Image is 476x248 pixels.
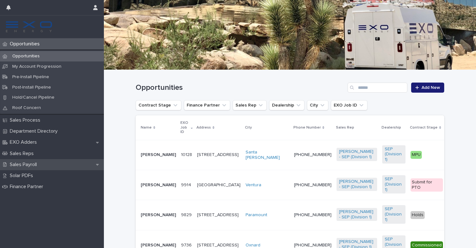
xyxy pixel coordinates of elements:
[184,100,230,110] button: Finance Partner
[141,124,152,131] p: Name
[180,119,189,136] p: EXO Job ID
[246,243,260,248] a: Oxnard
[233,100,267,110] button: Sales Rep
[339,149,375,160] a: [PERSON_NAME] - SEP (Division 1)
[411,178,443,192] div: Submit for PTO
[246,150,289,160] a: Santa [PERSON_NAME]
[197,152,241,158] p: [STREET_ADDRESS]
[7,117,45,123] p: Sales Process
[181,181,192,188] p: 9914
[7,64,66,69] p: My Account Progression
[294,243,331,247] a: [PHONE_NUMBER]
[7,41,45,47] p: Opportunities
[7,105,46,111] p: Roof Concern
[136,100,181,110] button: Contract Stage
[294,213,331,217] a: [PHONE_NUMBER]
[385,147,403,162] a: SEP (Division 1)
[197,212,241,218] p: [STREET_ADDRESS]
[339,179,375,190] a: [PERSON_NAME] - SEP (Division 1)
[411,83,444,93] a: Add New
[269,100,304,110] button: Dealership
[7,85,56,90] p: Post-Install Pipeline
[7,162,42,168] p: Sales Payroll
[7,54,45,59] p: Opportunities
[7,95,59,100] p: Hold/Cancel Pipeline
[336,124,354,131] p: Sales Rep
[339,209,375,220] a: [PERSON_NAME] - SEP (Division 1)
[411,151,422,159] div: MPU
[181,151,193,158] p: 10128
[196,124,211,131] p: Address
[307,100,328,110] button: City
[181,241,193,248] p: 9736
[410,124,438,131] p: Contract Stage
[7,173,38,179] p: Solar PDFs
[181,211,193,218] p: 9829
[5,20,53,33] img: FKS5r6ZBThi8E5hshIGi
[7,128,63,134] p: Department Directory
[246,212,267,218] a: Paramount
[294,183,331,187] a: [PHONE_NUMBER]
[136,83,345,92] h1: Opportunities
[293,124,321,131] p: Phone Number
[245,124,252,131] p: City
[382,124,401,131] p: Dealership
[197,182,241,188] p: [GEOGRAPHIC_DATA]
[385,176,403,192] a: SEP (Division 1)
[141,243,176,248] p: [PERSON_NAME]
[331,100,367,110] button: EXO Job ID
[141,152,176,158] p: [PERSON_NAME]
[7,184,48,190] p: Finance Partner
[197,243,241,248] p: [STREET_ADDRESS]
[7,139,42,145] p: EXO Adders
[385,206,403,222] a: SEP (Division 1)
[7,74,54,80] p: Pre-Install Pipeline
[141,182,176,188] p: [PERSON_NAME]
[7,151,39,157] p: Sales Reps
[411,211,425,219] div: Holds
[246,182,261,188] a: Ventura
[294,153,331,157] a: [PHONE_NUMBER]
[422,85,440,90] span: Add New
[348,83,407,93] input: Search
[141,212,176,218] p: [PERSON_NAME]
